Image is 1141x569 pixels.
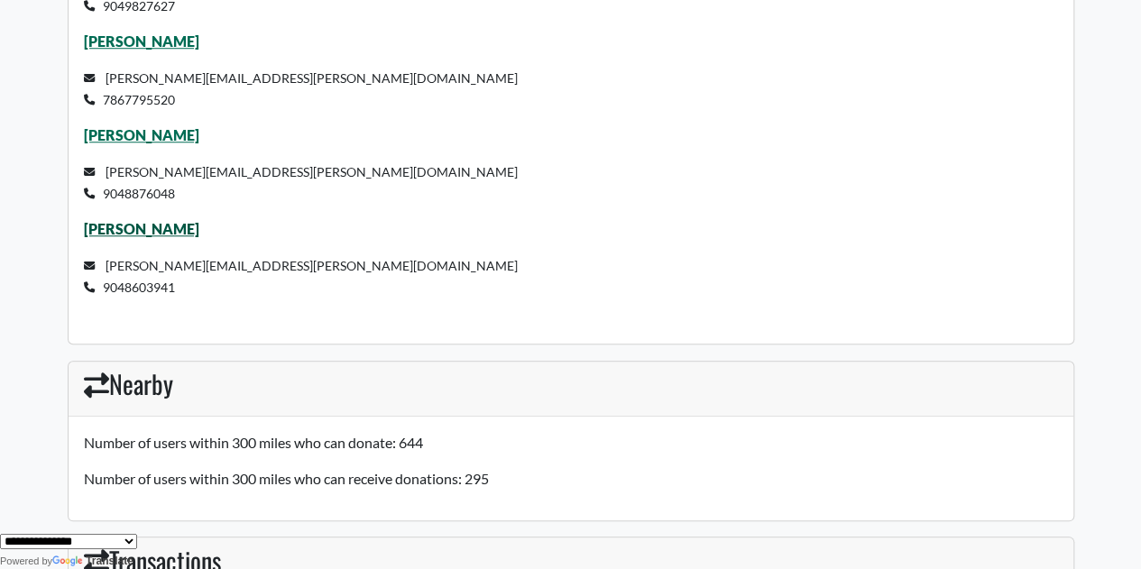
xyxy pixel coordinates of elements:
[84,70,518,107] small: [PERSON_NAME][EMAIL_ADDRESS][PERSON_NAME][DOMAIN_NAME] 7867795520
[84,220,199,237] a: [PERSON_NAME]
[84,126,199,143] a: [PERSON_NAME]
[84,164,518,201] small: [PERSON_NAME][EMAIL_ADDRESS][PERSON_NAME][DOMAIN_NAME] 9048876048
[84,258,518,295] small: [PERSON_NAME][EMAIL_ADDRESS][PERSON_NAME][DOMAIN_NAME] 9048603941
[84,432,1057,454] p: Number of users within 300 miles who can donate: 644
[52,555,133,567] a: Translate
[84,32,199,50] a: [PERSON_NAME]
[52,555,86,568] img: Google Translate
[84,468,1057,490] p: Number of users within 300 miles who can receive donations: 295
[84,369,1057,399] h3: Nearby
